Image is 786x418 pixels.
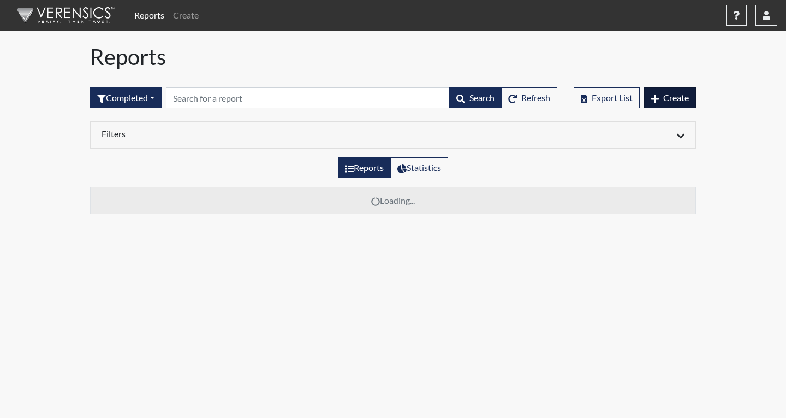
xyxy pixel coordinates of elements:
button: Completed [90,87,162,108]
span: Export List [592,92,633,103]
td: Loading... [91,187,696,214]
h1: Reports [90,44,696,70]
span: Search [469,92,495,103]
button: Export List [574,87,640,108]
div: Click to expand/collapse filters [93,128,693,142]
input: Search by Registration ID, Interview Number, or Investigation Name. [166,87,450,108]
span: Refresh [521,92,550,103]
div: Filter by interview status [90,87,162,108]
span: Create [663,92,689,103]
label: View the list of reports [338,157,391,178]
h6: Filters [102,128,385,139]
label: View statistics about completed interviews [390,157,448,178]
button: Create [644,87,696,108]
button: Refresh [501,87,557,108]
button: Search [449,87,502,108]
a: Create [169,4,203,26]
a: Reports [130,4,169,26]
